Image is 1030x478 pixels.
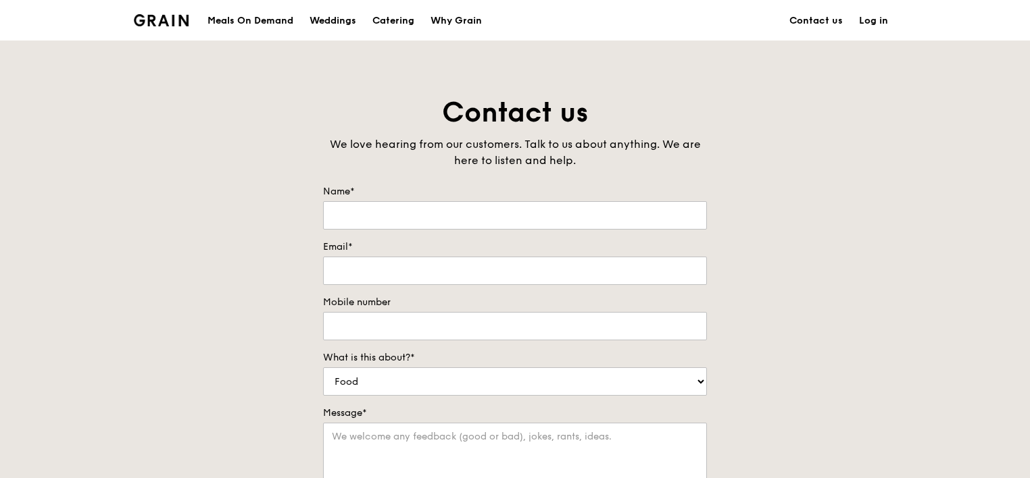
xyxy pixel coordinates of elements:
div: Meals On Demand [207,1,293,41]
img: Grain [134,14,189,26]
a: Log in [851,1,896,41]
label: Mobile number [323,296,707,309]
a: Weddings [301,1,364,41]
label: Email* [323,240,707,254]
label: What is this about?* [323,351,707,365]
a: Why Grain [422,1,490,41]
h1: Contact us [323,95,707,131]
label: Message* [323,406,707,420]
div: We love hearing from our customers. Talk to us about anything. We are here to listen and help. [323,136,707,169]
a: Contact us [781,1,851,41]
div: Weddings [310,1,356,41]
div: Catering [372,1,414,41]
label: Name* [323,185,707,198]
a: Catering [364,1,422,41]
div: Why Grain [431,1,482,41]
